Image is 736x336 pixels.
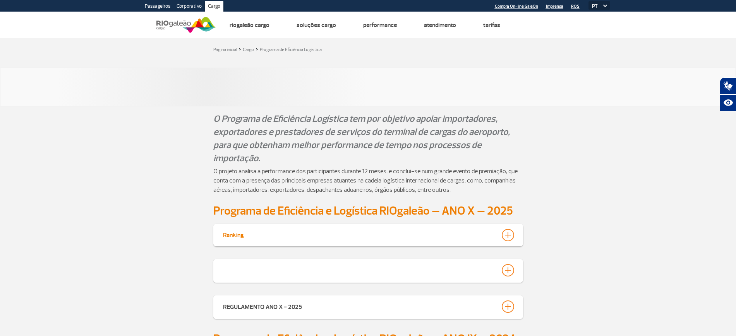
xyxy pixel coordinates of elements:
div: REGULAMENTO ANO X - 2025 [223,300,302,311]
button: REGULAMENTO ANO X - 2025 [223,300,514,313]
button: Ranking [223,229,514,242]
div: Plugin de acessibilidade da Hand Talk. [720,77,736,111]
a: Programa de Eficiência Logística [260,47,322,53]
p: O projeto analisa a performance dos participantes durante 12 meses, e conclui-se num grande event... [213,167,523,194]
a: Cargo [243,47,254,53]
a: Soluções Cargo [297,21,336,29]
a: Performance [363,21,397,29]
h2: Programa de Eficiência e Logística RIOgaleão – ANO X – 2025 [213,204,523,218]
a: > [238,44,241,53]
p: O Programa de Eficiência Logística tem por objetivo apoiar importadores, exportadores e prestador... [213,112,523,165]
button: Abrir recursos assistivos. [720,94,736,111]
a: Imprensa [546,4,563,9]
a: Tarifas [483,21,500,29]
a: > [256,44,258,53]
a: RQS [571,4,580,9]
a: Cargo [205,1,223,13]
a: Página inicial [213,47,237,53]
button: Abrir tradutor de língua de sinais. [720,77,736,94]
a: Corporativo [173,1,205,13]
a: Passageiros [142,1,173,13]
a: Riogaleão Cargo [230,21,269,29]
a: Atendimento [424,21,456,29]
a: Compra On-line GaleOn [495,4,538,9]
div: Ranking [223,229,244,239]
